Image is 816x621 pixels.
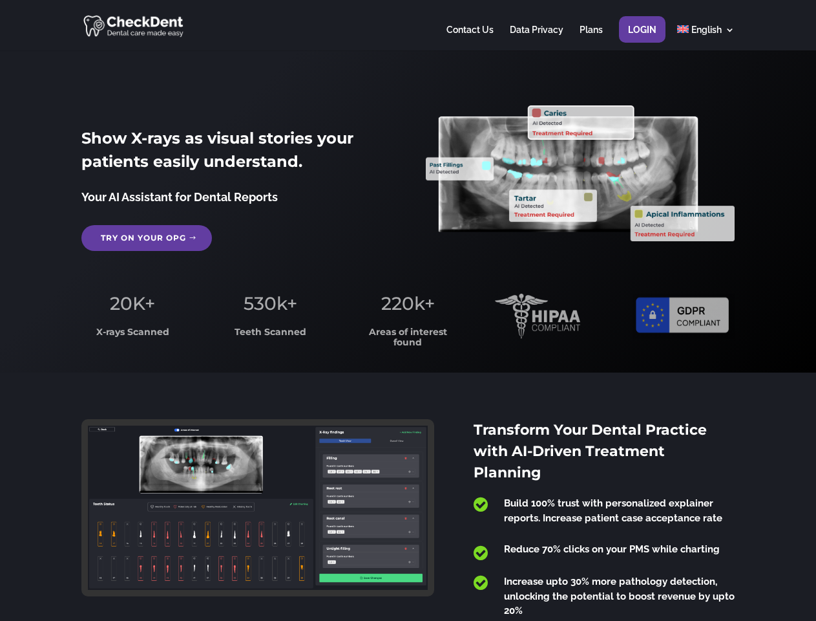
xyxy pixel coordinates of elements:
[504,497,722,524] span: Build 100% trust with personalized explainer reports. Increase patient case acceptance rate
[81,127,390,180] h2: Show X-rays as visual stories your patients easily understand.
[244,292,297,314] span: 530k+
[474,574,488,591] span: 
[357,327,459,354] h3: Areas of interest found
[628,25,656,50] a: Login
[81,190,278,204] span: Your AI Assistant for Dental Reports
[381,292,435,314] span: 220k+
[691,25,722,35] span: English
[677,25,735,50] a: English
[474,545,488,561] span: 
[83,13,185,38] img: CheckDent AI
[110,292,155,314] span: 20K+
[81,225,212,251] a: Try on your OPG
[504,576,735,616] span: Increase upto 30% more pathology detection, unlocking the potential to boost revenue by upto 20%
[446,25,494,50] a: Contact Us
[426,105,734,241] img: X_Ray_annotated
[474,496,488,513] span: 
[474,421,707,481] span: Transform Your Dental Practice with AI-Driven Treatment Planning
[580,25,603,50] a: Plans
[504,543,720,555] span: Reduce 70% clicks on your PMS while charting
[510,25,563,50] a: Data Privacy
